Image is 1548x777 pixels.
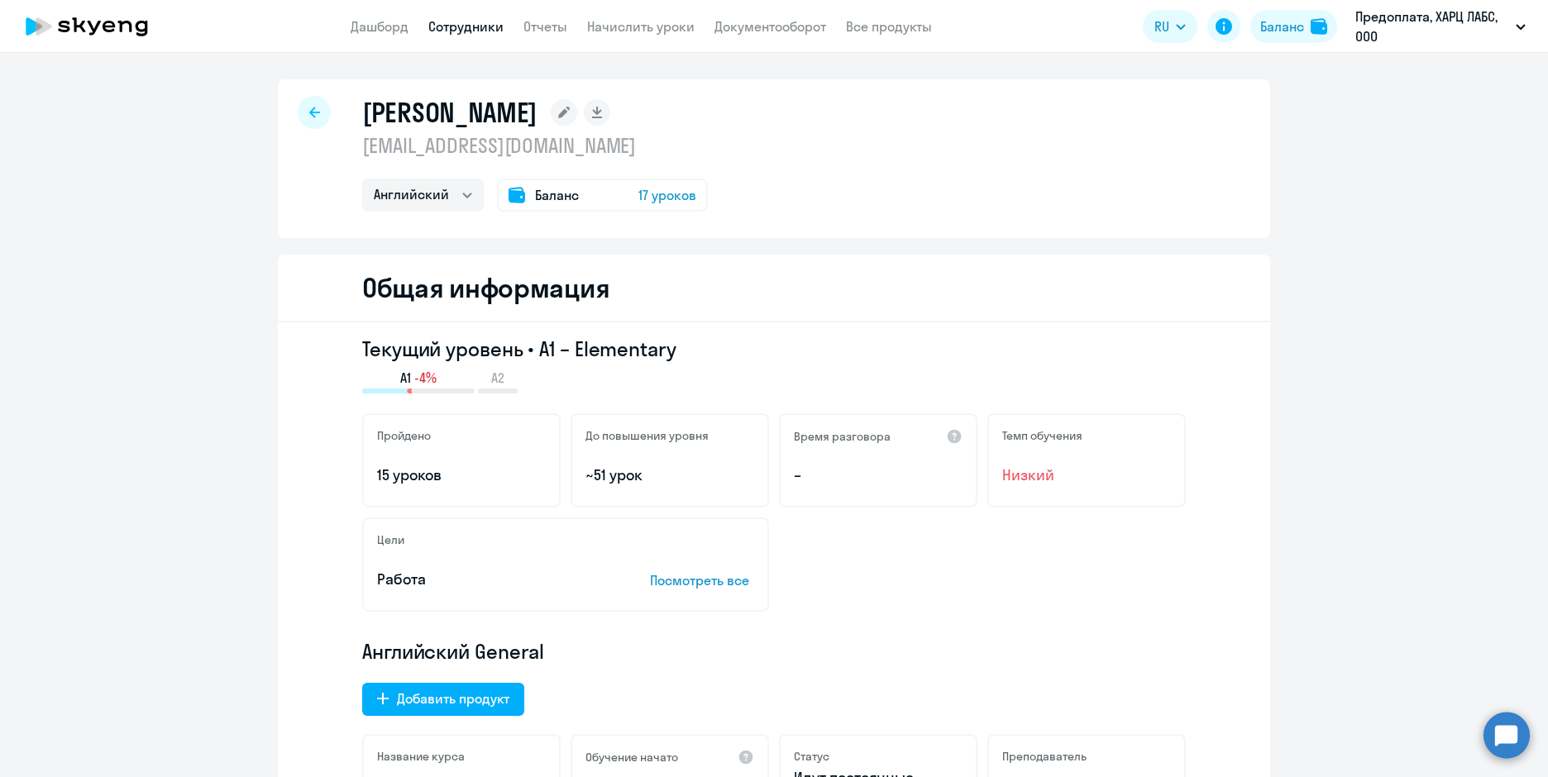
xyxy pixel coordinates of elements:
a: Все продукты [846,18,932,35]
h2: Общая информация [362,271,609,304]
div: Добавить продукт [397,689,509,708]
p: – [794,465,963,486]
a: Начислить уроки [587,18,695,35]
a: Дашборд [351,18,408,35]
a: Отчеты [523,18,567,35]
h5: Статус [794,749,829,764]
span: -4% [414,369,437,387]
h5: До повышения уровня [585,428,709,443]
img: balance [1311,18,1327,35]
h1: [PERSON_NAME] [362,96,537,129]
div: Баланс [1260,17,1304,36]
h5: Преподаватель [1002,749,1087,764]
span: 17 уроков [638,185,696,205]
button: Предоплата, ХАРЦ ЛАБС, ООО [1347,7,1534,46]
span: A2 [491,369,504,387]
p: Работа [377,569,599,590]
h3: Текущий уровень • A1 – Elementary [362,336,1186,362]
a: Документооборот [714,18,826,35]
a: Сотрудники [428,18,504,35]
h5: Обучение начато [585,750,678,765]
p: Предоплата, ХАРЦ ЛАБС, ООО [1355,7,1509,46]
span: Баланс [535,185,579,205]
h5: Темп обучения [1002,428,1082,443]
p: [EMAIL_ADDRESS][DOMAIN_NAME] [362,132,708,159]
h5: Цели [377,532,404,547]
span: RU [1154,17,1169,36]
p: 15 уроков [377,465,546,486]
span: A1 [400,369,411,387]
h5: Пройдено [377,428,431,443]
span: Английский General [362,638,544,665]
span: Низкий [1002,465,1171,486]
h5: Время разговора [794,429,891,444]
p: ~51 урок [585,465,754,486]
button: Балансbalance [1250,10,1337,43]
button: Добавить продукт [362,683,524,716]
p: Посмотреть все [650,570,754,590]
button: RU [1143,10,1197,43]
h5: Название курса [377,749,465,764]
